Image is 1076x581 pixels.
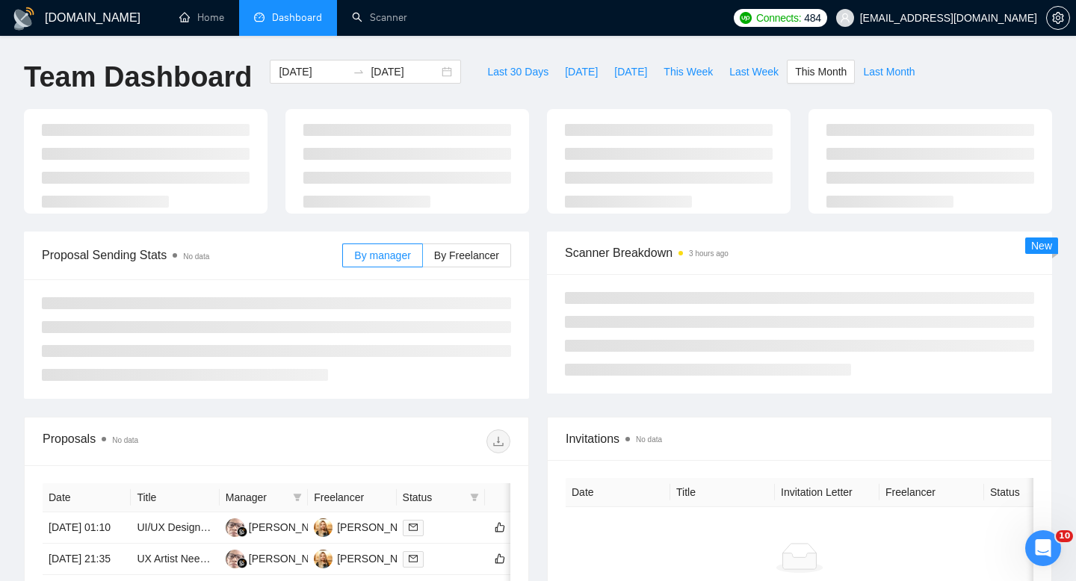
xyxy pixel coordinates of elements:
span: 484 [804,10,820,26]
a: setting [1046,12,1070,24]
span: No data [183,252,209,261]
span: filter [290,486,305,509]
span: Invitations [566,429,1033,448]
span: Dashboard [272,11,322,24]
span: to [353,66,365,78]
th: Freelancer [308,483,396,512]
span: setting [1047,12,1069,24]
span: Scanner Breakdown [565,243,1034,262]
span: like [495,553,505,565]
button: like [491,550,509,568]
span: Last Week [729,63,779,80]
button: Last Month [855,60,923,84]
span: mail [409,523,418,532]
span: [DATE] [565,63,598,80]
img: upwork-logo.png [740,12,752,24]
input: End date [371,63,439,80]
td: [DATE] 21:35 [43,544,131,575]
a: searchScanner [352,11,407,24]
button: This Week [655,60,721,84]
span: Manager [226,489,287,506]
span: No data [112,436,138,444]
button: Last 30 Days [479,60,557,84]
h1: Team Dashboard [24,60,252,95]
span: Proposal Sending Stats [42,246,342,264]
span: filter [470,493,479,502]
span: like [495,521,505,533]
a: VP[PERSON_NAME] [314,521,423,532]
th: Invitation Letter [775,478,879,507]
th: Title [131,483,219,512]
span: user [840,13,850,23]
button: like [491,518,509,536]
span: dashboard [254,12,265,22]
img: VP [314,518,333,537]
span: This Month [795,63,847,80]
button: [DATE] [606,60,655,84]
span: [DATE] [614,63,647,80]
span: This Week [664,63,713,80]
span: 10 [1056,530,1073,542]
span: mail [409,554,418,563]
img: gigradar-bm.png [237,526,247,537]
span: filter [467,486,482,509]
button: Last Week [721,60,787,84]
th: Date [566,478,670,507]
th: Date [43,483,131,512]
img: logo [12,7,36,31]
td: [DATE] 01:10 [43,512,131,544]
span: New [1031,240,1052,252]
td: UI/UX Designer for Website Redesign to Boost Conversion Rates [131,512,219,544]
span: Last Month [863,63,915,80]
span: Last 30 Days [487,63,548,80]
iframe: Intercom live chat [1025,530,1061,566]
span: filter [293,493,302,502]
a: VP[PERSON_NAME] [314,552,423,564]
img: HH [226,550,244,568]
div: [PERSON_NAME] [337,550,423,567]
button: setting [1046,6,1070,30]
div: [PERSON_NAME] [249,519,335,535]
div: [PERSON_NAME] [249,550,335,567]
time: 3 hours ago [689,249,729,258]
a: UI/UX Designer for Website Redesign to Boost Conversion Rates [137,521,439,533]
div: [PERSON_NAME] [337,519,423,535]
span: Connects: [756,10,801,26]
span: Status [403,489,464,506]
button: [DATE] [557,60,606,84]
th: Freelancer [879,478,984,507]
th: Title [670,478,775,507]
td: UX Artist Needed for XGENIA Builder Project [131,544,219,575]
div: Proposals [43,429,276,453]
img: VP [314,550,333,568]
span: No data [636,435,662,444]
img: HH [226,518,244,537]
input: Start date [279,63,347,80]
a: HH[PERSON_NAME] [226,521,335,532]
span: swap-right [353,66,365,78]
img: gigradar-bm.png [237,558,247,568]
a: HH[PERSON_NAME] [226,552,335,564]
th: Manager [220,483,308,512]
a: homeHome [179,11,224,24]
button: This Month [787,60,855,84]
span: By manager [354,249,410,261]
span: By Freelancer [434,249,499,261]
a: UX Artist Needed for XGENIA Builder Project [137,553,345,565]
